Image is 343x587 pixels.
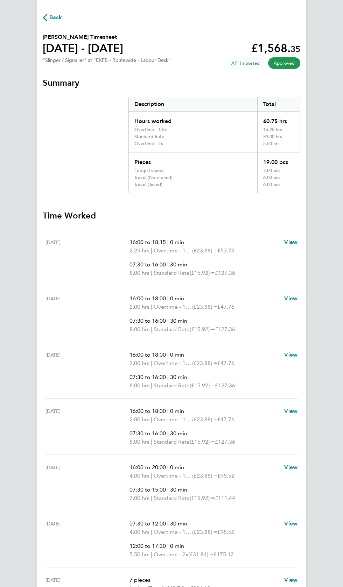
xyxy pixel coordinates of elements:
[257,152,300,168] div: 19.00 pcs
[151,416,152,423] span: |
[284,520,297,527] span: View
[129,303,149,310] span: 2.00 hrs
[151,551,152,558] span: |
[284,464,297,471] span: View
[129,551,149,558] span: 5.50 hrs
[128,97,300,193] div: Summary
[190,438,215,445] span: (£15.92) =
[154,246,192,255] span: Overtime - 1.5x
[134,141,163,146] div: Overtime - 2x
[167,464,169,471] span: |
[151,270,152,276] span: |
[129,495,149,501] span: 7.00 hrs
[284,408,297,414] span: View
[154,472,192,480] span: Overtime - 1.5x
[45,238,129,277] div: [DATE]
[167,239,169,245] span: |
[190,382,215,389] span: (£15.92) =
[217,416,234,423] span: £47.76
[129,486,166,493] span: 07:30 to 15:00
[167,261,169,268] span: |
[257,168,300,175] div: 7.00 pcs
[129,464,166,471] span: 16:00 to 20:00
[257,97,300,111] div: Total
[45,351,129,390] div: [DATE]
[43,13,62,22] button: Back
[284,238,297,246] a: View
[151,472,152,479] span: |
[43,77,300,88] h3: Summary
[170,239,184,245] span: 0 min
[217,529,234,535] span: £95.52
[167,430,169,437] span: |
[215,270,235,276] span: £127.36
[170,408,184,414] span: 0 min
[129,408,166,414] span: 16:00 to 18:00
[43,33,123,41] h2: [PERSON_NAME] Timesheet
[251,42,300,55] app-decimal: £1,568.
[154,325,190,334] span: Standard Rate
[284,295,297,302] span: View
[151,326,152,332] span: |
[213,551,234,558] span: £175.12
[215,382,235,389] span: £127.36
[257,127,300,134] div: 16.25 hrs
[43,210,300,221] h3: Time Worked
[170,317,187,324] span: 30 min
[257,112,300,127] div: 60.75 hrs
[170,520,187,527] span: 30 min
[154,381,190,390] span: Standard Rate
[284,294,297,303] a: View
[170,486,187,493] span: 30 min
[290,44,300,54] span: 35
[284,239,297,245] span: View
[134,134,164,139] div: Standard Rate
[215,326,235,332] span: £127.36
[151,382,152,389] span: |
[170,464,184,471] span: 0 min
[134,175,173,180] div: Travel (Non-taxed)
[188,551,213,558] span: (£31.84) =
[129,472,149,479] span: 4.00 hrs
[217,303,234,310] span: £47.76
[217,472,234,479] span: £95.52
[167,295,169,302] span: |
[151,495,152,501] span: |
[129,97,257,111] div: Description
[129,152,257,168] div: Pieces
[154,269,190,277] span: Standard Rate
[154,494,190,502] span: Standard Rate
[129,270,149,276] span: 8.00 hrs
[215,495,235,501] span: £111.44
[167,351,169,358] span: |
[129,351,166,358] span: 16:00 to 18:00
[151,303,152,310] span: |
[129,295,166,302] span: 16:00 to 18:00
[284,351,297,358] span: View
[129,261,166,268] span: 07:30 to 16:00
[170,374,187,380] span: 30 min
[217,360,234,366] span: £47.76
[129,520,166,527] span: 07:30 to 12:00
[190,326,215,332] span: (£15.92) =
[268,57,300,69] span: This timesheet has been approved.
[129,239,166,245] span: 16:00 to 18:15
[167,486,169,493] span: |
[226,57,265,69] span: This timesheet was imported externally via the API.
[215,438,235,445] span: £127.36
[45,463,129,502] div: [DATE]
[167,543,169,549] span: |
[192,416,217,423] span: (£23.88) =
[257,141,300,152] div: 5.50 hrs
[284,407,297,415] a: View
[257,182,300,193] div: 6.00 pcs
[190,270,215,276] span: (£15.92) =
[134,168,164,173] div: Lodge (Taxed)
[129,360,149,366] span: 2.00 hrs
[284,463,297,472] a: View
[167,374,169,380] span: |
[129,438,149,445] span: 8.00 hrs
[154,550,188,559] span: Overtime - 2x
[49,13,62,22] span: Back
[129,326,149,332] span: 8.00 hrs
